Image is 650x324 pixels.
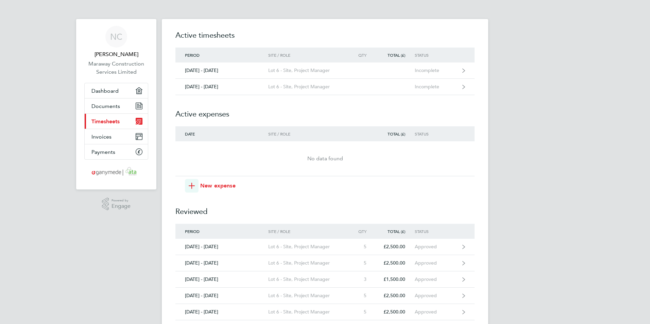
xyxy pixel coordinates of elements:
a: [DATE] - [DATE]Lot 6 - Site, Project ManagerIncomplete [175,79,475,95]
a: Timesheets [85,114,148,129]
span: Period [185,52,200,58]
a: Payments [85,144,148,159]
div: Status [415,131,457,136]
a: [DATE] - [DATE]Lot 6 - Site, Project Manager5£2,500.00Approved [175,255,475,271]
span: Payments [91,149,115,155]
div: Lot 6 - Site, Project Manager [268,276,346,282]
span: Dashboard [91,88,119,94]
div: [DATE] - [DATE] [175,276,268,282]
div: £1,500.00 [376,276,415,282]
span: Invoices [91,133,112,140]
div: Qty [346,53,376,57]
div: [DATE] - [DATE] [175,244,268,250]
span: Engage [112,203,131,209]
div: Lot 6 - Site, Project Manager [268,309,346,315]
a: [DATE] - [DATE]Lot 6 - Site, Project Manager5£2,500.00Approved [175,239,475,255]
div: Approved [415,293,457,299]
a: Documents [85,98,148,113]
div: Status [415,53,457,57]
span: Powered by [112,198,131,203]
a: [DATE] - [DATE]Lot 6 - Site, Project ManagerIncomplete [175,62,475,79]
a: Powered byEngage [102,198,131,211]
a: [DATE] - [DATE]Lot 6 - Site, Project Manager5£2,500.00Approved [175,288,475,304]
img: ganymedesolutions-logo-retina.png [90,166,143,177]
div: [DATE] - [DATE] [175,309,268,315]
div: Site / Role [268,229,346,234]
div: Status [415,229,457,234]
button: New expense [185,179,236,193]
div: Qty [346,229,376,234]
h2: Reviewed [175,193,475,224]
div: 5 [346,309,376,315]
div: £2,500.00 [376,260,415,266]
span: NC [110,32,122,41]
div: Approved [415,276,457,282]
div: Approved [415,244,457,250]
h2: Active expenses [175,95,475,126]
span: Period [185,229,200,234]
div: 3 [346,276,376,282]
div: Lot 6 - Site, Project Manager [268,244,346,250]
span: New expense [200,182,236,190]
span: Nial Casey [84,50,148,58]
a: Maraway Construction Services Limited [84,60,148,76]
a: [DATE] - [DATE]Lot 6 - Site, Project Manager5£2,500.00Approved [175,304,475,320]
a: NC[PERSON_NAME] [84,26,148,58]
span: Documents [91,103,120,109]
a: Invoices [85,129,148,144]
div: 5 [346,244,376,250]
div: £2,500.00 [376,244,415,250]
div: Total (£) [376,53,415,57]
div: Date [175,131,268,136]
div: Approved [415,260,457,266]
a: [DATE] - [DATE]Lot 6 - Site, Project Manager3£1,500.00Approved [175,271,475,288]
a: Go to home page [84,166,148,177]
div: £2,500.00 [376,309,415,315]
div: Incomplete [415,84,457,90]
div: [DATE] - [DATE] [175,293,268,299]
div: Lot 6 - Site, Project Manager [268,293,346,299]
div: [DATE] - [DATE] [175,84,268,90]
div: 5 [346,260,376,266]
div: Lot 6 - Site, Project Manager [268,84,346,90]
div: Approved [415,309,457,315]
div: No data found [175,155,475,163]
nav: Main navigation [76,19,156,190]
div: Lot 6 - Site, Project Manager [268,68,346,73]
div: Site / Role [268,53,346,57]
div: Total (£) [376,131,415,136]
div: Lot 6 - Site, Project Manager [268,260,346,266]
div: Total (£) [376,229,415,234]
div: [DATE] - [DATE] [175,68,268,73]
div: [DATE] - [DATE] [175,260,268,266]
span: Timesheets [91,118,120,125]
a: Dashboard [85,83,148,98]
div: £2,500.00 [376,293,415,299]
div: 5 [346,293,376,299]
h2: Active timesheets [175,30,475,48]
div: Site / Role [268,131,346,136]
div: Incomplete [415,68,457,73]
